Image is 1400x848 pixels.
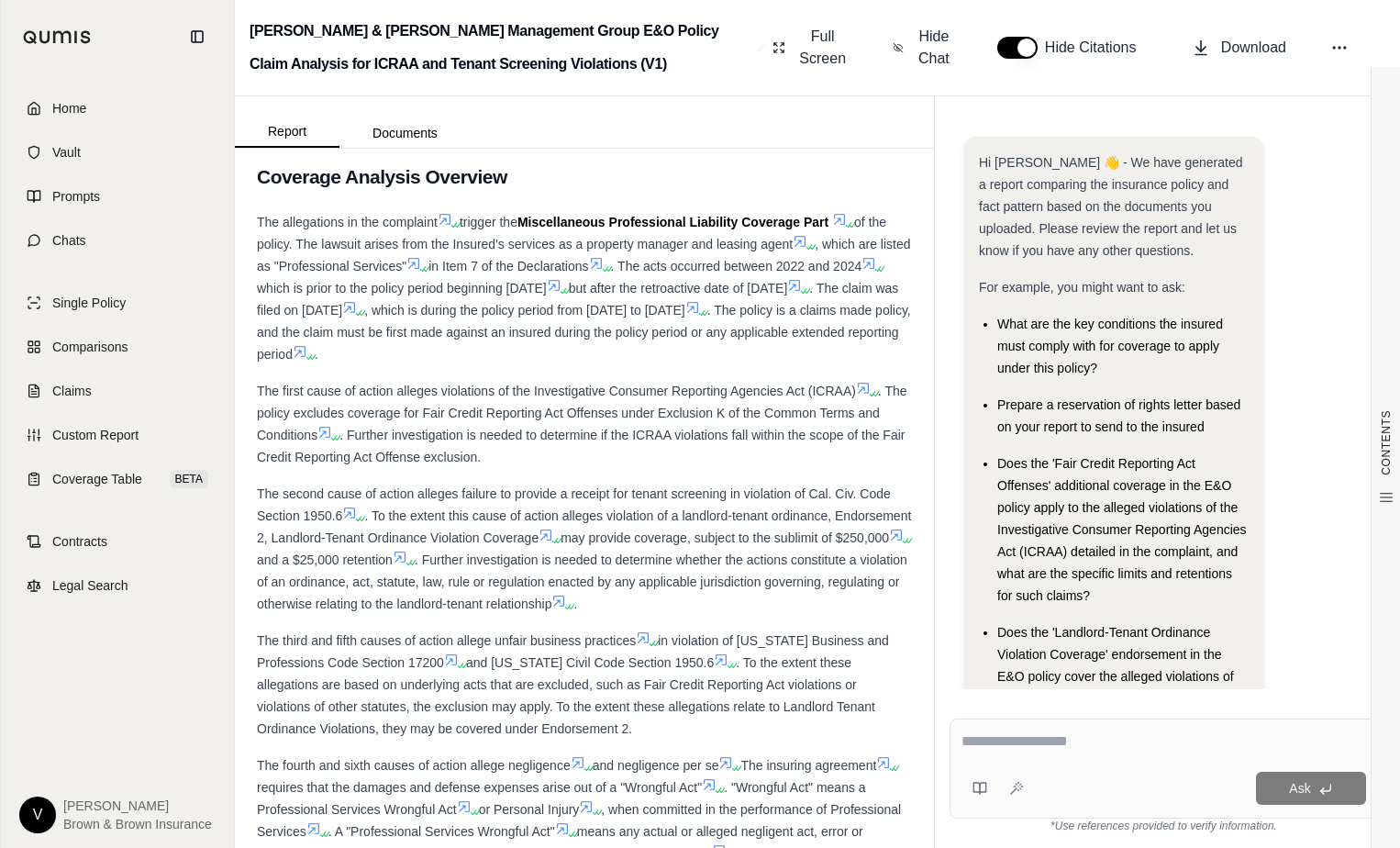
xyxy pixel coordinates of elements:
span: Hi [PERSON_NAME] 👋 - We have generated a report comparing the insurance policy and fact pattern b... [979,155,1243,258]
div: V [19,797,56,833]
span: The insuring agreement [740,758,876,773]
span: and a $25,000 retention [257,552,393,567]
span: CONTENTS [1379,410,1394,475]
span: . A "Professional Services Wrongful Act" [328,824,555,839]
span: Comparisons [52,338,128,356]
span: in Item 7 of the Declarations [428,259,588,273]
span: Claims [52,382,92,400]
span: may provide coverage, subject to the sublimit of $250,000 [561,530,889,545]
span: , which is during the policy period from [DATE] to [DATE] [364,303,685,318]
span: Chats [52,231,86,250]
a: Chats [12,220,223,261]
a: Vault [12,132,223,173]
a: Coverage TableBETA [12,459,223,499]
span: of the policy. The lawsuit arises from the Insured's services as a property manager and leasing a... [257,215,886,251]
span: . Further investigation is needed to determine if the ICRAA violations fall within the scope of t... [257,428,905,464]
span: . [315,347,318,362]
span: The allegations in the complaint [257,215,438,229]
span: The second cause of action alleges failure to provide a receipt for tenant screening in violation... [257,486,891,523]
button: Report [235,117,339,148]
span: Hide Chat [915,26,953,70]
span: The first cause of action alleges violations of the Investigative Consumer Reporting Agencies Act... [257,384,856,398]
span: . "Wrongful Act" means a Professional Services Wrongful Act [257,780,866,817]
img: Qumis Logo [23,30,92,44]
span: What are the key conditions the insured must comply with for coverage to apply under this policy? [997,317,1223,375]
h2: Coverage Analysis Overview [257,158,912,196]
span: Prompts [52,187,100,206]
a: Contracts [12,521,223,562]
span: Prepare a reservation of rights letter based on your report to send to the insured [997,397,1240,434]
span: Vault [52,143,81,162]
a: Single Policy [12,283,223,323]
span: trigger the [460,215,517,229]
span: Full Screen [796,26,849,70]
span: Does the 'Fair Credit Reporting Act Offenses' additional coverage in the E&O policy apply to the ... [997,456,1247,603]
button: Download [1184,29,1294,66]
a: Custom Report [12,415,223,455]
span: . The claim was filed on [DATE] [257,281,898,318]
span: Coverage Table [52,470,142,488]
button: Full Screen [765,18,856,77]
span: but after the retroactive date of [DATE] [569,281,788,296]
button: Ask [1256,772,1366,805]
span: Does the 'Landlord-Tenant Ordinance Violation Coverage' endorsement in the E&O policy cover the a... [997,625,1238,772]
span: Ask [1289,781,1310,796]
span: . The policy excludes coverage for Fair Credit Reporting Act Offenses under Exclusion K of the Co... [257,384,907,442]
a: Claims [12,371,223,411]
a: Comparisons [12,327,223,367]
span: For example, you might want to ask: [979,280,1185,295]
span: or Personal Injury [479,802,580,817]
span: . Further investigation is needed to determine whether the actions constitute a violation of an o... [257,552,907,611]
span: Custom Report [52,426,139,444]
span: , which are listed as "Professional Services" [257,237,911,273]
span: The third and fifth causes of action allege unfair business practices [257,633,636,648]
span: . To the extent this cause of action alleges violation of a landlord-tenant ordinance, Endorsemen... [257,508,911,545]
span: and negligence per se [593,758,719,773]
span: . The policy is a claims made policy, and the claim must be first made against an insured during ... [257,303,911,362]
span: Home [52,99,86,117]
span: in violation of [US_STATE] Business and Professions Code Section 17200 [257,633,889,670]
span: and [US_STATE] Civil Code Section 1950.6 [466,655,714,670]
span: Brown & Brown Insurance [63,815,212,833]
span: . [573,597,577,611]
div: *Use references provided to verify information. [950,819,1378,833]
span: Contracts [52,532,107,551]
span: Legal Search [52,576,128,595]
span: Download [1221,37,1286,59]
h2: [PERSON_NAME] & [PERSON_NAME] Management Group E&O Policy Claim Analysis for ICRAA and Tenant Scr... [250,15,750,81]
span: , when committed in the performance of Professional Services [257,802,901,839]
a: Legal Search [12,565,223,606]
span: which is prior to the policy period beginning [DATE] [257,281,547,296]
span: [PERSON_NAME] [63,797,212,815]
button: Hide Chat [885,18,961,77]
span: requires that the damages and defense expenses arise out of a "Wrongful Act" [257,780,702,795]
span: Hide Citations [1045,37,1148,59]
strong: Miscellaneous Professional Liability Coverage Part [517,215,828,229]
span: . To the extent these allegations are based on underlying acts that are excluded, such as Fair Cr... [257,655,875,736]
a: Prompts [12,176,223,217]
button: Documents [339,118,471,148]
span: Single Policy [52,294,126,312]
button: Collapse sidebar [183,22,212,51]
a: Home [12,88,223,128]
span: The fourth and sixth causes of action allege negligence [257,758,571,773]
span: BETA [170,470,208,488]
span: . The acts occurred between 2022 and 2024 [611,259,862,273]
